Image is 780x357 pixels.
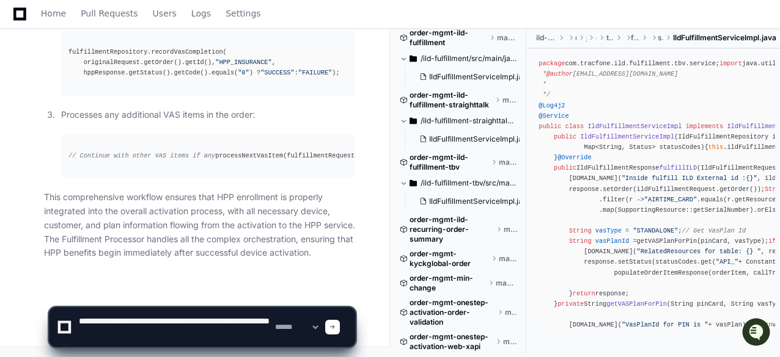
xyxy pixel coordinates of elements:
span: IldFulfillmentServiceImpl [587,123,682,130]
span: /ild-fulfillment-tbv/src/main/java/com/tracfone/ild/fulfillment/tbv/service [421,178,517,188]
span: master [497,33,518,43]
span: Users [153,10,177,17]
span: Pylon [122,128,148,137]
span: public [554,133,576,140]
span: master [502,95,518,105]
div: Start new chat [55,91,201,103]
span: "SUCCESS" [260,69,294,76]
span: = [625,227,629,234]
span: main [575,33,576,43]
button: IldFulfillmentServiceImpl.java [414,68,520,85]
span: @Service [539,112,568,120]
span: @Override [557,154,591,161]
span: service [658,33,663,43]
span: vasType [595,227,622,234]
span: "0" [238,69,249,76]
p: Processes any additional VAS items in the order: [61,108,355,122]
span: vasPlanId [595,237,629,245]
span: "AIRTIME_CARD" [644,196,697,203]
button: IldFulfillmentServiceImpl.java [414,131,520,148]
button: /ild-fulfillment-straighttalk/src/main/java/com/tracfone/ild/fulfillment/straighttalk/service [400,111,517,131]
span: "Inside fulfill ILD External id :{}" [622,175,757,182]
span: String [569,237,592,245]
span: public [554,164,576,171]
svg: Directory [410,114,417,128]
span: order-mgmt-ild-fulfillment-tbv [410,153,489,172]
span: import [719,60,742,67]
span: public [539,123,561,130]
span: "HPP_INSURANCE" [215,59,271,66]
img: 7521149027303_d2c55a7ec3fe4098c2f6_72.png [26,91,48,113]
span: IldFulfillmentServiceImpl.java [429,134,531,144]
span: if [768,237,776,245]
span: @Log4j2 [539,102,565,109]
span: order-mgmt-kyckglobal-order [410,249,489,269]
span: "RelatedResources for table: {} " [637,248,761,255]
span: master [496,278,517,288]
p: This comprehensive workflow ensures that HPP enrollment is properly integrated into the overall a... [44,190,355,260]
span: "FAILURE" [298,69,332,76]
button: Start new chat [208,95,223,109]
span: Logs [191,10,211,17]
iframe: Open customer support [741,317,774,350]
svg: Directory [410,51,417,66]
span: /ild-fulfillment/src/main/java/com/tracfone/ild/fulfillment/service [421,54,517,63]
img: 1756235613930-3d25f9e4-fa56-45dd-b3ad-e072dfbd1548 [12,91,34,113]
span: "API_" [716,259,738,266]
span: = [633,237,636,245]
span: package [539,60,565,67]
span: tracfone [606,33,613,43]
img: PlayerZero [12,12,37,37]
span: Settings [226,10,260,17]
span: @author [546,70,573,78]
span: class [565,123,584,130]
span: order-mgmt-ild-fulfillment-straighttalk [410,90,493,110]
span: // Continue with other VAS items if any [68,152,215,159]
span: IldFulfillmentServiceImpl [580,133,674,140]
span: this [708,143,724,151]
span: IldFulfillmentServiceImpl.java [673,33,776,43]
span: IldFulfillmentServiceImpl.java [429,72,531,82]
span: master [499,157,517,167]
span: master [504,225,518,234]
svg: Directory [410,176,417,190]
span: Home [41,10,66,17]
span: Pull Requests [81,10,138,17]
div: We're offline, but we'll be back soon! [55,103,191,113]
a: Powered byPylon [86,128,148,137]
span: fulfillILD [659,164,697,171]
span: implements [686,123,724,130]
div: processNextVasItem(fulfillmentRequest, vasOrderItems); [68,151,348,161]
span: ild-fulfillment-tbv [536,33,556,43]
div: Welcome [12,49,223,68]
button: /ild-fulfillment-tbv/src/main/java/com/tracfone/ild/fulfillment/tbv/service [400,173,517,193]
span: /ild-fulfillment-straighttalk/src/main/java/com/tracfone/ild/fulfillment/straighttalk/service [421,116,517,126]
button: /ild-fulfillment/src/main/java/com/tracfone/ild/fulfillment/service [400,49,517,68]
span: "STANDALONE" [633,227,678,234]
span: order-mgmt-ild-fulfillment [410,28,487,48]
span: String [569,227,592,234]
span: order-mgmt-ild-recurring-order-summary [410,215,494,244]
span: // Get VasPlan Id [682,227,746,234]
span: master [499,254,517,264]
span: java [586,33,587,43]
span: IldFulfillmentServiceImpl.java [429,197,531,206]
span: order-mgmt-min-change [410,273,486,293]
button: IldFulfillmentServiceImpl.java [414,193,520,210]
span: fulfillment [631,33,640,43]
div: fulfillmentRepository.recordVasCompletion( originalRequest.getOrder().getId(), , hppResponse.getS... [68,47,348,78]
